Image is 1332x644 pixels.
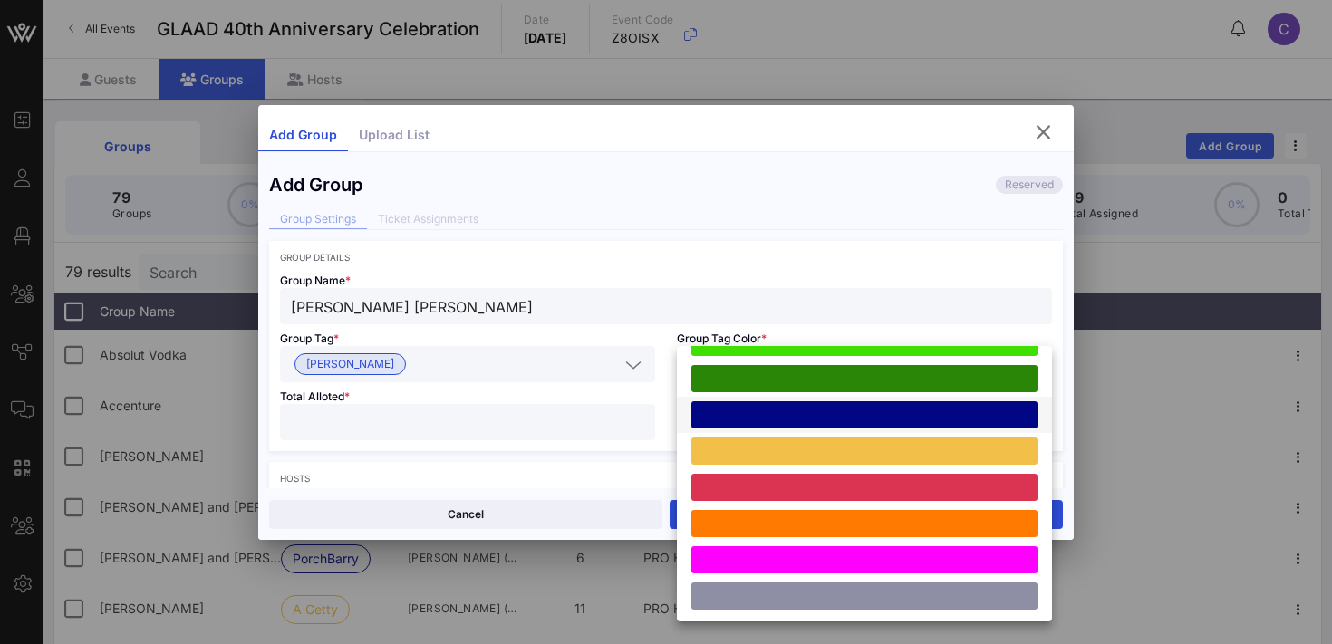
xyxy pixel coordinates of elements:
[280,473,1052,484] div: Hosts
[269,500,662,529] button: Cancel
[670,500,1063,529] button: Save
[280,332,339,345] span: Group Tag
[348,120,440,151] div: Upload List
[306,354,394,374] span: [PERSON_NAME]
[996,176,1063,194] div: Reserved
[280,274,351,287] span: Group Name
[677,332,767,345] span: Group Tag Color
[280,346,655,382] div: Katz
[269,174,362,196] div: Add Group
[280,389,350,403] span: Total Alloted
[280,252,1052,263] div: Group Details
